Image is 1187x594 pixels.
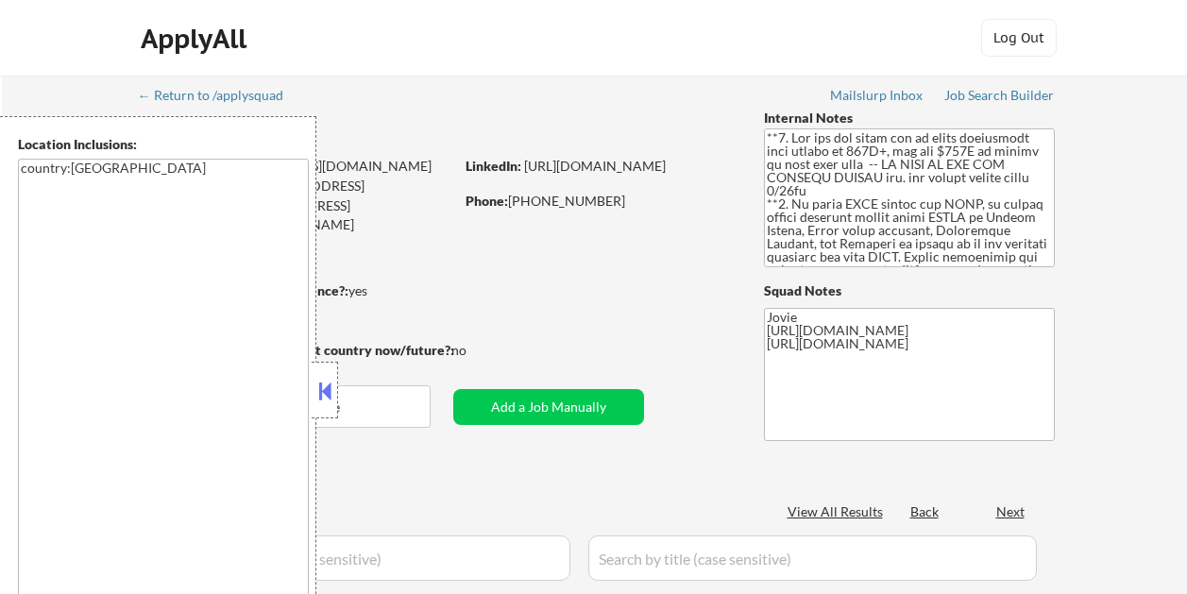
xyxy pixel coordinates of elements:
strong: LinkedIn: [466,158,521,174]
div: Mailslurp Inbox [830,89,924,102]
div: ApplyAll [141,23,252,55]
a: [URL][DOMAIN_NAME] [524,158,666,174]
div: no [451,341,505,360]
div: Internal Notes [764,109,1055,127]
a: ← Return to /applysquad [138,88,301,107]
div: ← Return to /applysquad [138,89,301,102]
strong: Phone: [466,193,508,209]
a: Mailslurp Inbox [830,88,924,107]
button: Log Out [981,19,1057,57]
input: Search by title (case sensitive) [588,535,1037,581]
div: Back [910,502,941,521]
a: Job Search Builder [944,88,1055,107]
div: [PHONE_NUMBER] [466,192,733,211]
button: Add a Job Manually [453,389,644,425]
div: Location Inclusions: [18,135,309,154]
input: Search by company (case sensitive) [145,535,570,581]
div: Squad Notes [764,281,1055,300]
div: View All Results [788,502,889,521]
div: Next [996,502,1026,521]
div: Job Search Builder [944,89,1055,102]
